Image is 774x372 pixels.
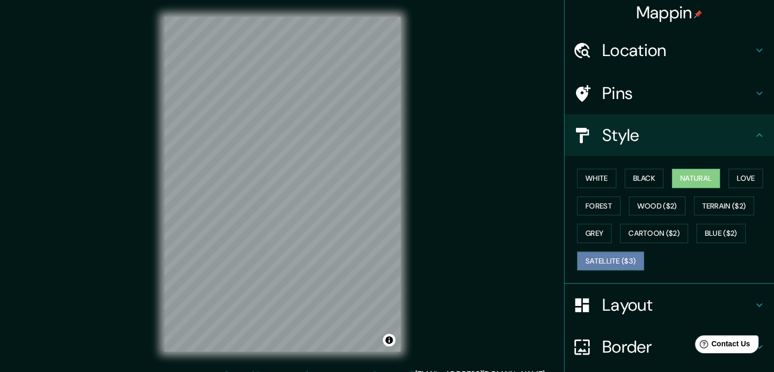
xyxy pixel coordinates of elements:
button: Blue ($2) [696,224,746,243]
iframe: Help widget launcher [681,331,762,360]
button: Grey [577,224,612,243]
div: Pins [565,72,774,114]
button: Cartoon ($2) [620,224,688,243]
h4: Mappin [636,2,703,23]
button: Black [625,169,664,188]
h4: Layout [602,294,753,315]
button: Terrain ($2) [694,196,755,216]
div: Location [565,29,774,71]
div: Layout [565,284,774,326]
button: Natural [672,169,720,188]
button: Toggle attribution [383,334,395,346]
h4: Location [602,40,753,61]
button: Love [728,169,763,188]
button: Satellite ($3) [577,251,644,271]
img: pin-icon.png [694,10,702,18]
h4: Style [602,125,753,146]
h4: Pins [602,83,753,104]
canvas: Map [164,17,401,352]
button: Wood ($2) [629,196,685,216]
div: Style [565,114,774,156]
button: White [577,169,616,188]
div: Border [565,326,774,368]
h4: Border [602,336,753,357]
button: Forest [577,196,621,216]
